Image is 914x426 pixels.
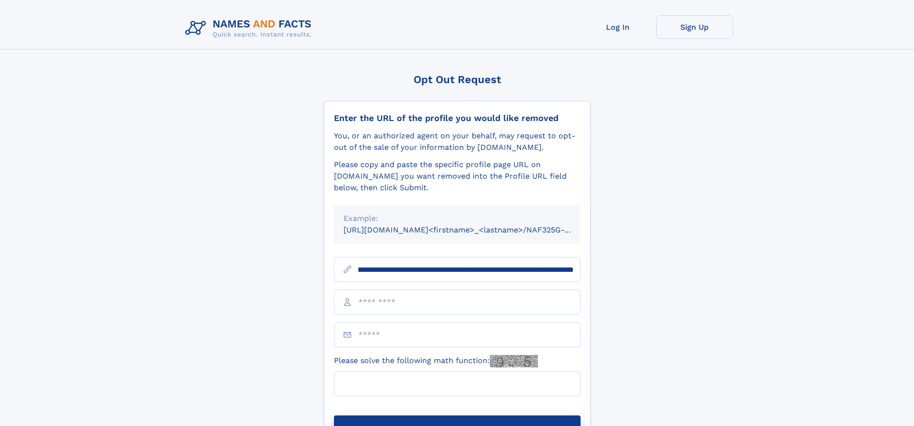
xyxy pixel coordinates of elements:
[656,15,733,39] a: Sign Up
[344,213,571,224] div: Example:
[580,15,656,39] a: Log In
[344,225,599,234] small: [URL][DOMAIN_NAME]<firstname>_<lastname>/NAF325G-xxxxxxxx
[334,159,581,194] div: Please copy and paste the specific profile page URL on [DOMAIN_NAME] you want removed into the Pr...
[334,355,538,367] label: Please solve the following math function:
[334,113,581,123] div: Enter the URL of the profile you would like removed
[334,130,581,153] div: You, or an authorized agent on your behalf, may request to opt-out of the sale of your informatio...
[324,73,591,85] div: Opt Out Request
[181,15,320,41] img: Logo Names and Facts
